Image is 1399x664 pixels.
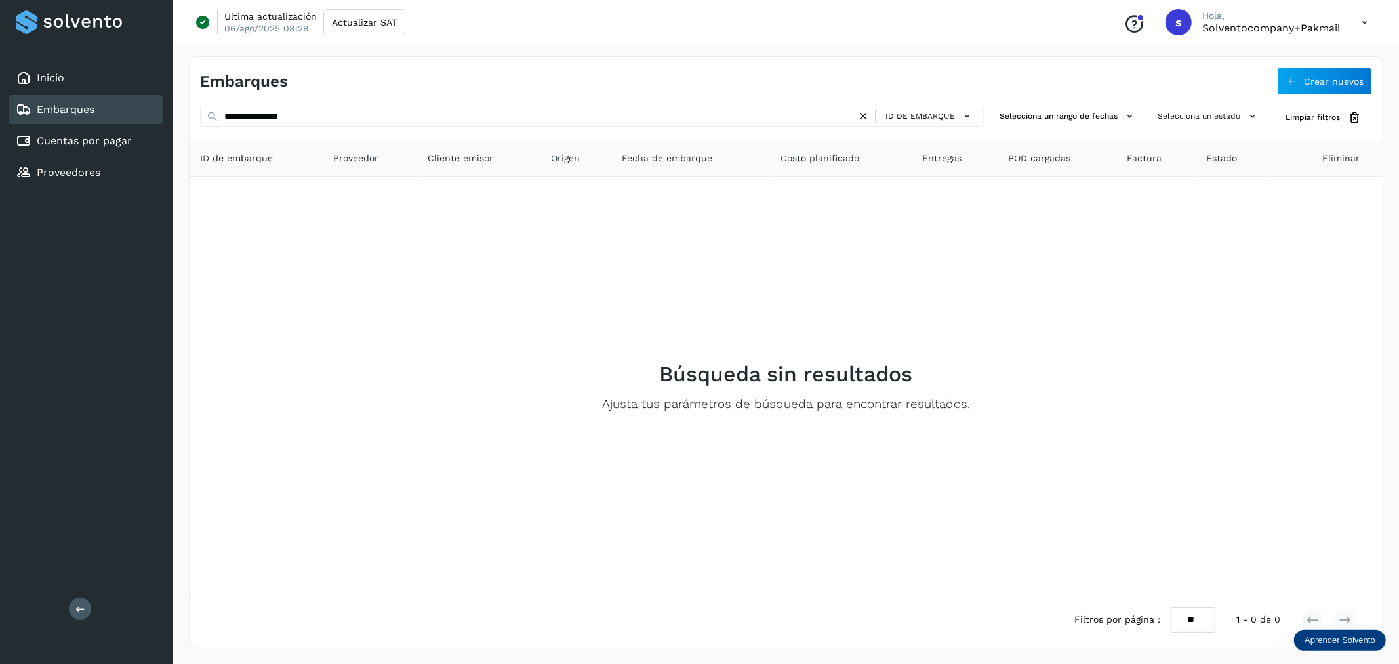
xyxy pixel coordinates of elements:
a: Cuentas por pagar [37,135,132,147]
div: Embarques [9,95,163,124]
span: Actualizar SAT [332,18,397,27]
span: Eliminar [1322,152,1360,165]
a: Inicio [37,72,64,84]
h4: Embarques [200,72,288,91]
span: POD cargadas [1009,152,1071,165]
p: solventocompany+pakmail [1202,22,1341,34]
p: Última actualización [224,10,317,22]
p: Aprender Solvento [1305,635,1375,646]
a: Embarques [37,103,94,115]
div: Proveedores [9,158,163,187]
button: ID de embarque [882,107,978,126]
span: Origen [551,152,580,165]
span: Cliente emisor [428,152,493,165]
span: Filtros por página : [1074,613,1160,627]
div: Inicio [9,64,163,93]
span: ID de embarque [885,110,955,122]
span: Fecha de embarque [622,152,712,165]
span: Costo planificado [781,152,859,165]
h2: Búsqueda sin resultados [660,362,913,386]
button: Crear nuevos [1277,68,1372,95]
span: Estado [1206,152,1237,165]
span: 1 - 0 de 0 [1236,613,1280,627]
button: Limpiar filtros [1275,106,1372,130]
div: Cuentas por pagar [9,127,163,156]
p: Hola, [1202,10,1341,22]
div: Aprender Solvento [1294,630,1386,651]
span: Entregas [923,152,962,165]
span: Limpiar filtros [1286,112,1340,123]
span: Crear nuevos [1304,77,1364,86]
p: Ajusta tus parámetros de búsqueda para encontrar resultados. [602,397,970,412]
span: ID de embarque [200,152,273,165]
a: Proveedores [37,166,100,178]
button: Selecciona un estado [1152,106,1265,127]
p: 06/ago/2025 08:29 [224,22,309,34]
span: Factura [1127,152,1162,165]
span: Proveedor [334,152,379,165]
button: Actualizar SAT [323,9,405,35]
button: Selecciona un rango de fechas [994,106,1142,127]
